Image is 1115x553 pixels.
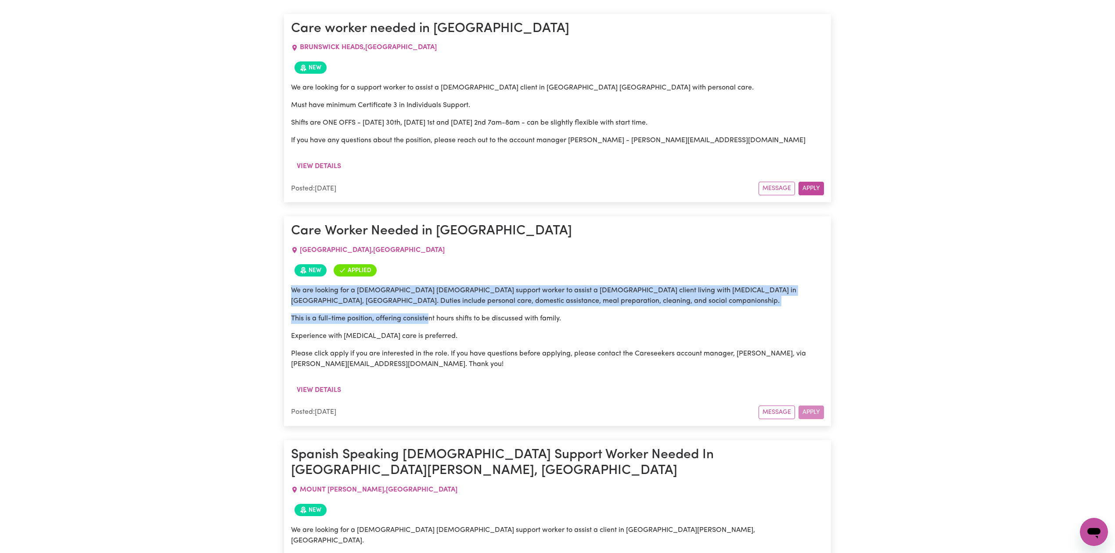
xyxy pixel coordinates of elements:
[334,264,377,276] span: You've applied for this job
[291,382,347,399] button: View details
[291,135,824,146] p: If you have any questions about the position, please reach out to the account manager [PERSON_NAM...
[300,247,445,254] span: [GEOGRAPHIC_DATA] , [GEOGRAPHIC_DATA]
[291,183,759,194] div: Posted: [DATE]
[759,406,795,419] button: Message
[291,525,824,546] p: We are looking for a [DEMOGRAPHIC_DATA] [DEMOGRAPHIC_DATA] support worker to assist a client in [...
[300,44,437,51] span: BRUNSWICK HEADS , [GEOGRAPHIC_DATA]
[291,21,824,37] h1: Care worker needed in [GEOGRAPHIC_DATA]
[295,264,327,276] span: Job posted within the last 30 days
[291,223,824,239] h1: Care Worker Needed in [GEOGRAPHIC_DATA]
[291,83,824,93] p: We are looking for a support worker to assist a [DEMOGRAPHIC_DATA] client in [GEOGRAPHIC_DATA] [G...
[291,158,347,175] button: View details
[300,486,457,493] span: MOUNT [PERSON_NAME] , [GEOGRAPHIC_DATA]
[291,348,824,370] p: Please click apply if you are interested in the role. If you have questions before applying, plea...
[295,61,327,74] span: Job posted within the last 30 days
[798,182,824,195] button: Apply for this job
[291,407,759,417] div: Posted: [DATE]
[291,100,824,111] p: Must have minimum Certificate 3 in Individuals Support.
[291,285,824,306] p: We are looking for a [DEMOGRAPHIC_DATA] [DEMOGRAPHIC_DATA] support worker to assist a [DEMOGRAPHI...
[291,118,824,128] p: Shifts are ONE OFFS - [DATE] 30th, [DATE] 1st and [DATE] 2nd 7am-8am - can be slightly flexible w...
[295,504,327,516] span: Job posted within the last 30 days
[291,313,824,324] p: This is a full-time position, offering consistent hours shifts to be discussed with family.
[759,182,795,195] button: Message
[291,447,824,479] h1: Spanish Speaking [DEMOGRAPHIC_DATA] Support Worker Needed In [GEOGRAPHIC_DATA][PERSON_NAME], [GEO...
[1080,518,1108,546] iframe: Button to launch messaging window
[291,331,824,341] p: Experience with [MEDICAL_DATA] care is preferred.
